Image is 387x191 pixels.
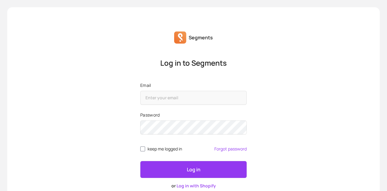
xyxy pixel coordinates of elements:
input: Email [140,91,247,105]
a: Forgot password [214,147,247,151]
span: keep me logged in [148,147,182,151]
button: Log in [140,161,247,178]
label: Password [140,112,247,118]
p: or [140,183,247,189]
input: remember me [140,147,145,151]
label: Email [140,82,247,88]
a: Log in with Shopify [177,183,216,189]
p: Log in to Segments [140,58,247,68]
p: Segments [189,34,213,41]
input: Password [140,120,247,134]
p: Log in [187,166,200,173]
